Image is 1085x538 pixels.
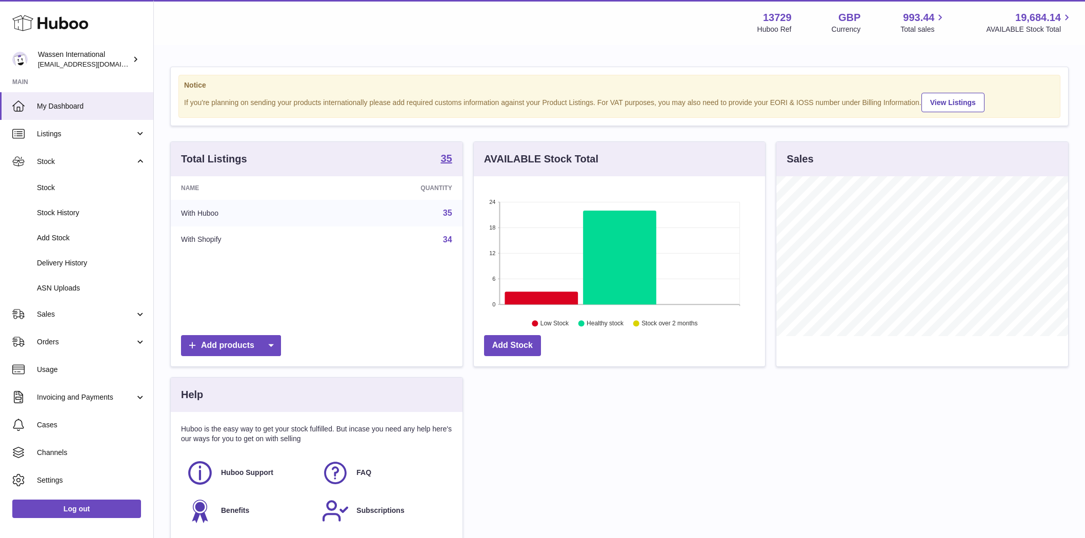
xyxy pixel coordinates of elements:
a: 35 [440,153,452,165]
span: Listings [37,129,135,139]
span: 993.44 [903,11,934,25]
span: Orders [37,337,135,347]
th: Quantity [328,176,463,200]
span: Total sales [900,25,946,34]
text: 24 [489,199,495,205]
span: Cases [37,420,146,430]
span: FAQ [356,468,371,478]
strong: 13729 [763,11,792,25]
text: 12 [489,250,495,256]
a: 35 [443,209,452,217]
span: [EMAIL_ADDRESS][DOMAIN_NAME] [38,60,151,68]
span: Invoicing and Payments [37,392,135,402]
h3: Total Listings [181,152,247,166]
td: With Shopify [171,226,328,253]
a: View Listings [921,93,984,112]
a: Huboo Support [186,459,311,487]
h3: Help [181,388,203,402]
a: Add Stock [484,335,541,356]
td: With Huboo [171,200,328,226]
span: AVAILABLE Stock Total [986,25,1073,34]
a: 993.44 Total sales [900,11,946,34]
span: 19,684.14 [1015,11,1061,25]
span: Delivery History [37,258,146,268]
text: Stock over 2 months [641,320,697,327]
span: ASN Uploads [37,283,146,293]
span: Stock [37,157,135,167]
h3: AVAILABLE Stock Total [484,152,598,166]
img: internationalsupplychain@wassen.com [12,52,28,67]
span: Channels [37,448,146,458]
text: Low Stock [540,320,569,327]
span: My Dashboard [37,101,146,111]
a: FAQ [322,459,447,487]
a: 19,684.14 AVAILABLE Stock Total [986,11,1073,34]
span: Subscriptions [356,506,404,515]
span: Stock [37,183,146,193]
a: 34 [443,235,452,244]
text: 0 [492,301,495,307]
th: Name [171,176,328,200]
span: Add Stock [37,233,146,243]
text: 18 [489,224,495,231]
span: Stock History [37,208,146,218]
a: Log out [12,500,141,518]
strong: Notice [184,80,1055,90]
span: Settings [37,475,146,485]
span: Huboo Support [221,468,273,478]
span: Benefits [221,506,249,515]
h3: Sales [787,152,813,166]
a: Subscriptions [322,497,447,525]
strong: 35 [440,153,452,163]
text: 6 [492,276,495,282]
a: Add products [181,335,281,356]
div: If you're planning on sending your products internationally please add required customs informati... [184,91,1055,112]
p: Huboo is the easy way to get your stock fulfilled. But incase you need any help here's our ways f... [181,424,452,444]
span: Usage [37,365,146,375]
div: Currency [832,25,861,34]
span: Sales [37,309,135,319]
a: Benefits [186,497,311,525]
div: Wassen International [38,50,130,69]
strong: GBP [838,11,860,25]
text: Healthy stock [587,320,624,327]
div: Huboo Ref [757,25,792,34]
